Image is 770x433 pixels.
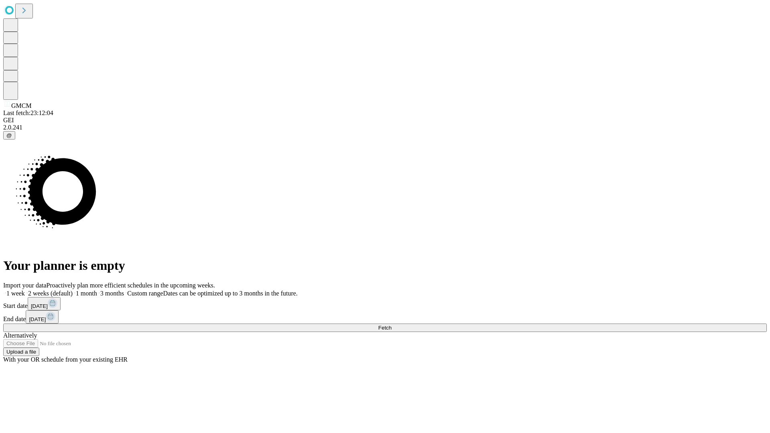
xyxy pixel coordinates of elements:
[3,131,15,140] button: @
[3,332,37,339] span: Alternatively
[6,132,12,138] span: @
[163,290,298,297] span: Dates can be optimized up to 3 months in the future.
[26,310,59,324] button: [DATE]
[3,282,47,289] span: Import your data
[127,290,163,297] span: Custom range
[28,290,73,297] span: 2 weeks (default)
[29,316,46,322] span: [DATE]
[100,290,124,297] span: 3 months
[47,282,215,289] span: Proactively plan more efficient schedules in the upcoming weeks.
[378,325,391,331] span: Fetch
[3,124,767,131] div: 2.0.241
[3,109,53,116] span: Last fetch: 23:12:04
[3,348,39,356] button: Upload a file
[3,310,767,324] div: End date
[3,258,767,273] h1: Your planner is empty
[28,297,61,310] button: [DATE]
[6,290,25,297] span: 1 week
[3,117,767,124] div: GEI
[76,290,97,297] span: 1 month
[3,324,767,332] button: Fetch
[11,102,32,109] span: GMCM
[3,297,767,310] div: Start date
[31,303,48,309] span: [DATE]
[3,356,128,363] span: With your OR schedule from your existing EHR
